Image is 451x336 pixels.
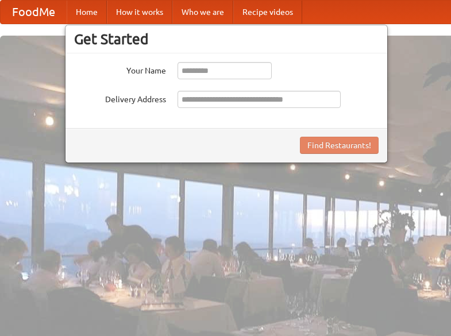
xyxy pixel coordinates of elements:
[74,91,166,105] label: Delivery Address
[67,1,107,24] a: Home
[74,62,166,76] label: Your Name
[1,1,67,24] a: FoodMe
[107,1,172,24] a: How it works
[172,1,233,24] a: Who we are
[300,137,379,154] button: Find Restaurants!
[74,30,379,48] h3: Get Started
[233,1,302,24] a: Recipe videos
